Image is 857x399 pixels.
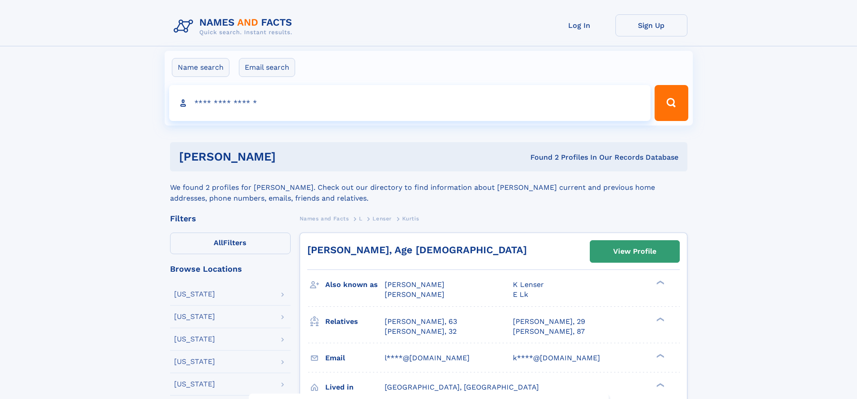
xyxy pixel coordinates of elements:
[359,213,363,224] a: L
[372,215,392,222] span: Lenser
[170,14,300,39] img: Logo Names and Facts
[174,358,215,365] div: [US_STATE]
[655,85,688,121] button: Search Button
[170,233,291,254] label: Filters
[654,382,665,388] div: ❯
[385,383,539,391] span: [GEOGRAPHIC_DATA], [GEOGRAPHIC_DATA]
[325,277,385,292] h3: Also known as
[513,317,585,327] a: [PERSON_NAME], 29
[307,244,527,256] a: [PERSON_NAME], Age [DEMOGRAPHIC_DATA]
[325,380,385,395] h3: Lived in
[402,215,419,222] span: Kurtis
[174,381,215,388] div: [US_STATE]
[654,316,665,322] div: ❯
[385,327,457,336] a: [PERSON_NAME], 32
[543,14,615,36] a: Log In
[654,353,665,359] div: ❯
[385,317,457,327] a: [PERSON_NAME], 63
[513,280,544,289] span: K Lenser
[300,213,349,224] a: Names and Facts
[513,327,585,336] a: [PERSON_NAME], 87
[385,280,444,289] span: [PERSON_NAME]
[170,265,291,273] div: Browse Locations
[325,314,385,329] h3: Relatives
[170,215,291,223] div: Filters
[359,215,363,222] span: L
[372,213,392,224] a: Lenser
[174,313,215,320] div: [US_STATE]
[385,290,444,299] span: [PERSON_NAME]
[590,241,679,262] a: View Profile
[174,336,215,343] div: [US_STATE]
[214,238,223,247] span: All
[325,350,385,366] h3: Email
[613,241,656,262] div: View Profile
[654,280,665,286] div: ❯
[170,171,687,204] div: We found 2 profiles for [PERSON_NAME]. Check out our directory to find information about [PERSON_...
[513,290,528,299] span: E Lk
[239,58,295,77] label: Email search
[174,291,215,298] div: [US_STATE]
[615,14,687,36] a: Sign Up
[179,151,403,162] h1: [PERSON_NAME]
[172,58,229,77] label: Name search
[169,85,651,121] input: search input
[403,152,678,162] div: Found 2 Profiles In Our Records Database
